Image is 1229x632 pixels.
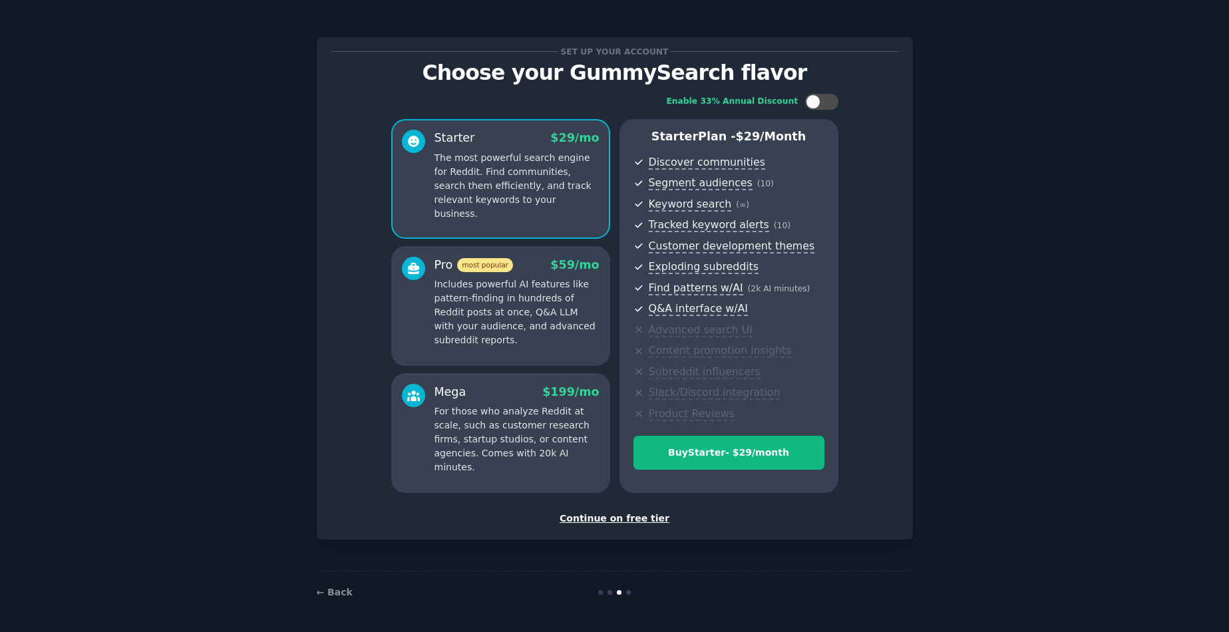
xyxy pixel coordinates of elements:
span: Set up your account [558,45,671,59]
span: $ 59 /mo [550,258,599,271]
p: Starter Plan - [633,128,824,145]
p: Choose your GummySearch flavor [331,61,899,84]
span: Exploding subreddits [649,260,759,274]
div: Mega [435,384,466,400]
span: ( 10 ) [774,221,790,230]
span: Subreddit influencers [649,365,761,379]
span: most popular [457,258,513,272]
span: Q&A interface w/AI [649,302,748,316]
div: Buy Starter - $ 29 /month [634,446,824,460]
span: $ 29 /month [736,130,806,143]
button: BuyStarter- $29/month [633,436,824,470]
p: The most powerful search engine for Reddit. Find communities, search them efficiently, and track ... [435,151,600,221]
span: Customer development themes [649,239,815,253]
div: Pro [435,257,513,273]
span: Slack/Discord integration [649,386,781,400]
a: ← Back [317,587,353,597]
span: Segment audiences [649,176,753,190]
div: Continue on free tier [331,512,899,526]
span: Tracked keyword alerts [649,218,769,232]
div: Starter [435,130,475,146]
span: ( ∞ ) [736,200,749,210]
span: Keyword search [649,198,732,212]
span: ( 2k AI minutes ) [748,284,810,293]
span: $ 199 /mo [542,385,599,398]
span: ( 10 ) [757,179,774,188]
span: Advanced search UI [649,323,753,337]
p: For those who analyze Reddit at scale, such as customer research firms, startup studios, or conte... [435,404,600,474]
span: Content promotion insights [649,344,792,358]
div: Enable 33% Annual Discount [667,96,798,108]
span: Find patterns w/AI [649,281,743,295]
span: $ 29 /mo [550,131,599,144]
span: Discover communities [649,156,765,170]
span: Product Reviews [649,407,735,421]
p: Includes powerful AI features like pattern-finding in hundreds of Reddit posts at once, Q&A LLM w... [435,277,600,347]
